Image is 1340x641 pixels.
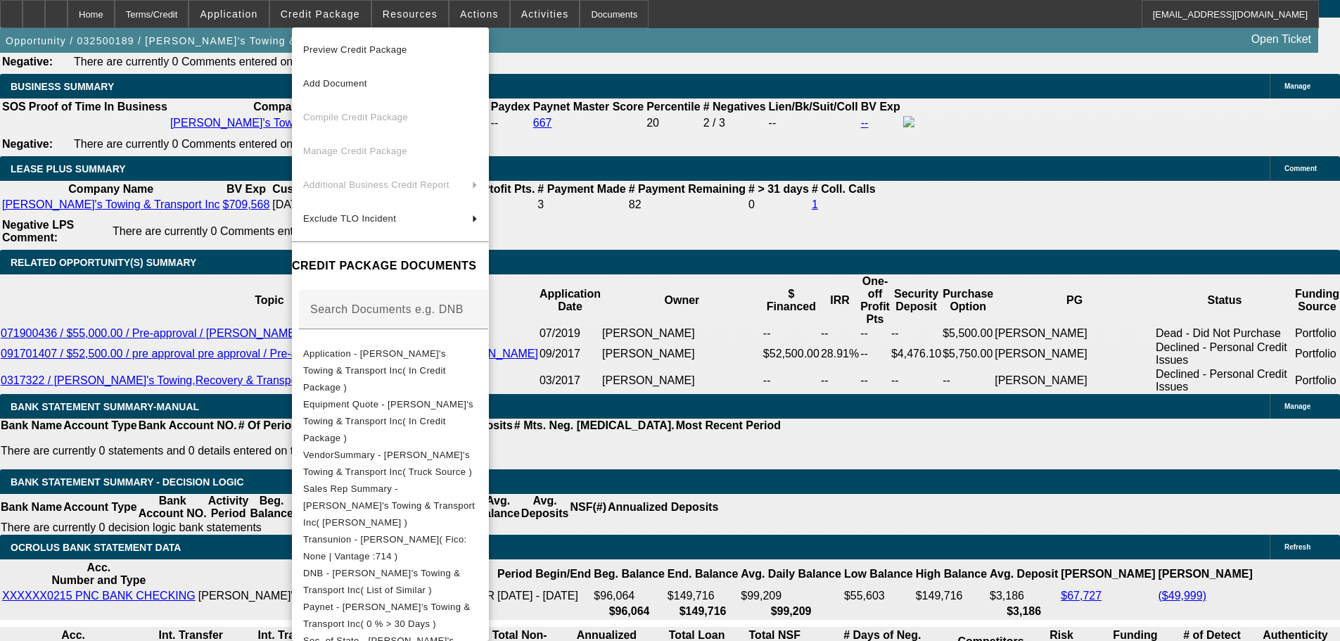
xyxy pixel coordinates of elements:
[303,534,467,561] span: Transunion - [PERSON_NAME]( Fico: None | Vantage :714 )
[292,565,489,599] button: DNB - Albert's Towing & Transport Inc( List of Similar )
[303,44,407,55] span: Preview Credit Package
[292,258,489,274] h4: CREDIT PACKAGE DOCUMENTS
[292,447,489,481] button: VendorSummary - Albert's Towing & Transport Inc( Truck Source )
[303,568,460,595] span: DNB - [PERSON_NAME]'s Towing & Transport Inc( List of Similar )
[303,348,446,393] span: Application - [PERSON_NAME]'s Towing & Transport Inc( In Credit Package )
[292,531,489,565] button: Transunion - McLaren, Albert( Fico: None | Vantage :714 )
[303,450,472,477] span: VendorSummary - [PERSON_NAME]'s Towing & Transport Inc( Truck Source )
[310,303,464,315] mat-label: Search Documents e.g. DNB
[303,483,475,528] span: Sales Rep Summary - [PERSON_NAME]'s Towing & Transport Inc( [PERSON_NAME] )
[303,602,470,629] span: Paynet - [PERSON_NAME]'s Towing & Transport Inc( 0 % > 30 Days )
[292,599,489,633] button: Paynet - Albert's Towing & Transport Inc( 0 % > 30 Days )
[303,213,396,224] span: Exclude TLO Incident
[303,78,367,89] span: Add Document
[292,481,489,531] button: Sales Rep Summary - Albert's Towing & Transport Inc( Martell, Heath )
[292,345,489,396] button: Application - Albert's Towing & Transport Inc( In Credit Package )
[303,399,473,443] span: Equipment Quote - [PERSON_NAME]'s Towing & Transport Inc( In Credit Package )
[292,396,489,447] button: Equipment Quote - Albert's Towing & Transport Inc( In Credit Package )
